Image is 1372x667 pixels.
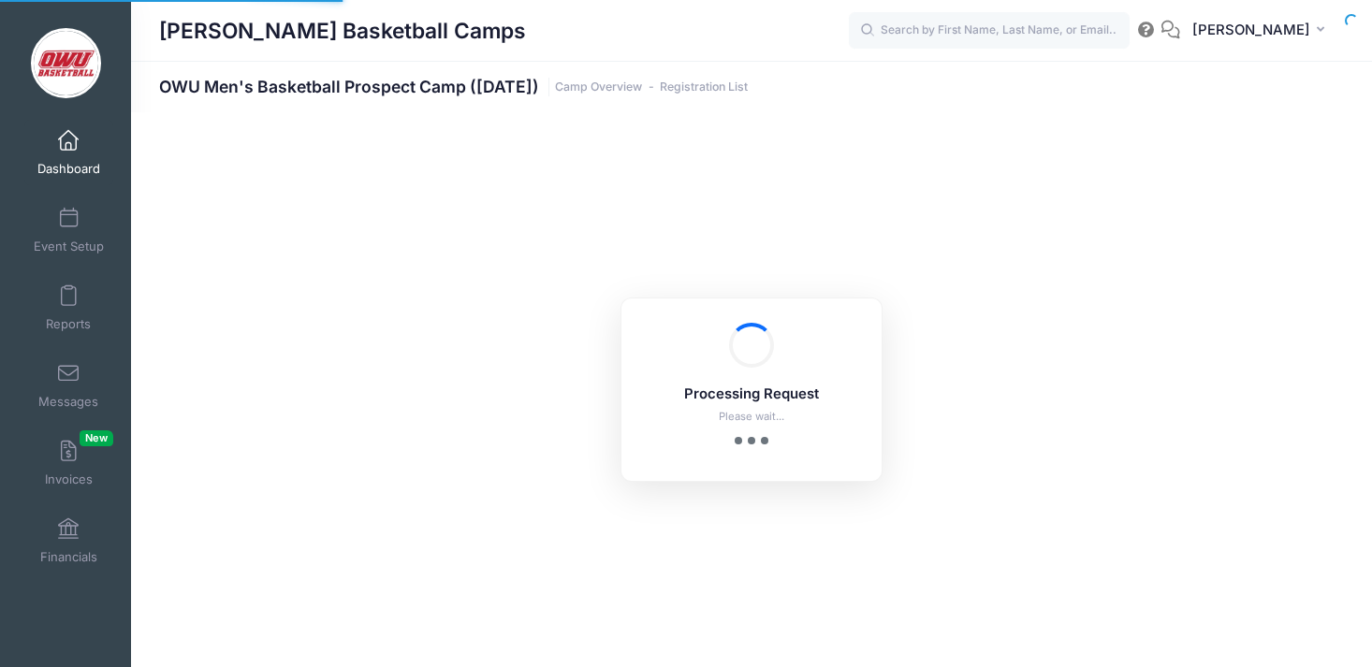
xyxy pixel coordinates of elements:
h5: Processing Request [646,386,857,403]
a: InvoicesNew [24,430,113,496]
img: David Vogel Basketball Camps [31,28,101,98]
a: Registration List [660,80,748,94]
span: Financials [40,549,97,565]
span: Reports [46,316,91,332]
p: Please wait... [646,409,857,425]
a: Financials [24,508,113,573]
a: Reports [24,275,113,341]
span: New [80,430,113,446]
a: Event Setup [24,197,113,263]
a: Camp Overview [555,80,642,94]
h1: [PERSON_NAME] Basketball Camps [159,9,526,52]
input: Search by First Name, Last Name, or Email... [849,12,1130,50]
a: Messages [24,353,113,418]
span: Messages [38,394,98,410]
h1: OWU Men's Basketball Prospect Camp ([DATE]) [159,77,748,96]
span: Event Setup [34,239,104,254]
span: [PERSON_NAME] [1192,20,1310,40]
a: Dashboard [24,120,113,185]
span: Dashboard [37,161,100,177]
button: [PERSON_NAME] [1180,9,1344,52]
span: Invoices [45,471,93,487]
